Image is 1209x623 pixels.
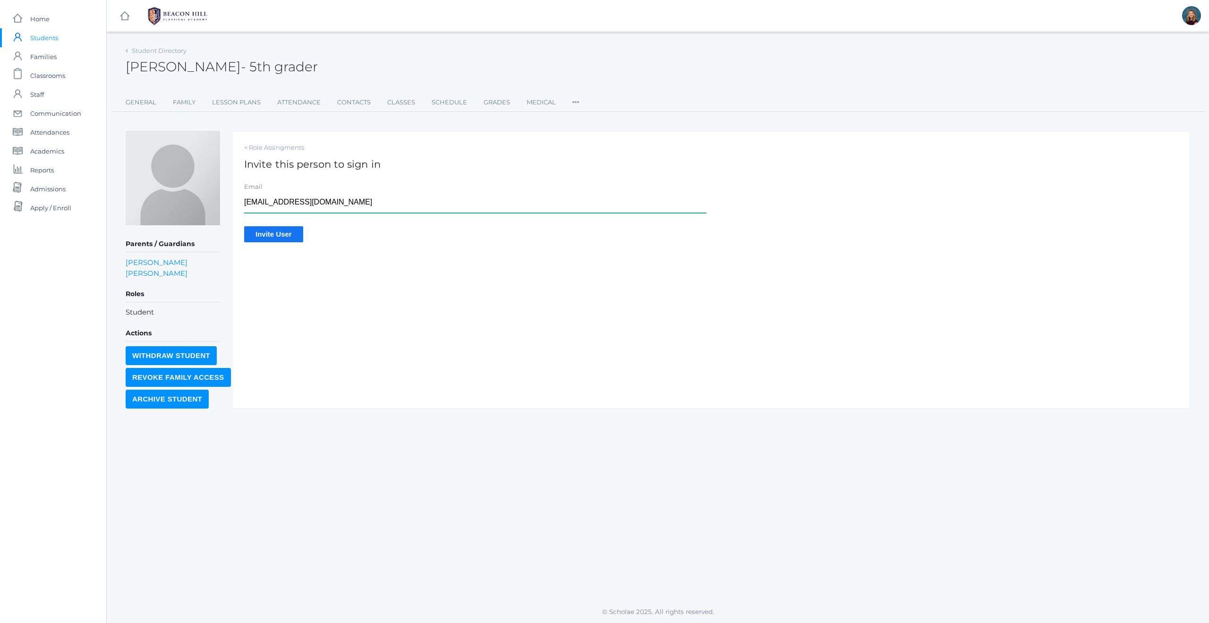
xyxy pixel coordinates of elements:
h1: Invite this person to sign in [244,159,1178,170]
span: Academics [30,142,64,161]
input: Withdraw Student [126,346,217,365]
a: Lesson Plans [212,93,261,112]
a: General [126,93,156,112]
a: Grades [484,93,510,112]
img: BHCALogos-05-308ed15e86a5a0abce9b8dd61676a3503ac9727e845dece92d48e8588c001991.png [142,4,213,28]
p: © Scholae 2025. All rights reserved. [107,607,1209,616]
a: [PERSON_NAME] [126,268,187,279]
h5: Roles [126,286,220,302]
a: Student Directory [132,47,187,54]
span: Staff [30,85,44,104]
a: < Role Assingments [244,143,1178,153]
span: Apply / Enroll [30,198,71,217]
span: Students [30,28,58,47]
a: Attendance [277,93,321,112]
a: Schedule [432,93,467,112]
h2: [PERSON_NAME] [126,60,318,74]
a: Contacts [337,93,371,112]
span: Communication [30,104,81,123]
a: [PERSON_NAME] [126,257,187,268]
span: Reports [30,161,54,179]
label: Email [244,183,263,190]
span: Families [30,47,57,66]
li: Student [126,307,220,318]
h5: Parents / Guardians [126,236,220,252]
input: Revoke Family Access [126,368,231,387]
a: Family [173,93,196,112]
div: Lindsay Leeds [1182,6,1201,25]
a: Medical [527,93,556,112]
span: Admissions [30,179,66,198]
span: Attendances [30,123,69,142]
h5: Actions [126,325,220,341]
span: Home [30,9,50,28]
input: Archive Student [126,390,209,409]
span: - 5th grader [241,59,318,75]
a: Classes [387,93,415,112]
input: Invite User [244,226,303,242]
span: Classrooms [30,66,65,85]
img: Pauline Harris [126,131,220,225]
